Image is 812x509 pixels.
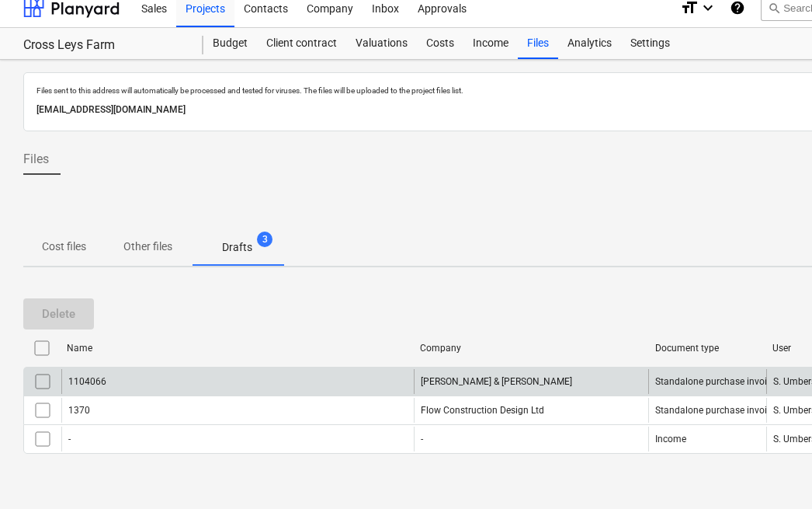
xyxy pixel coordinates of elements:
[655,434,686,445] div: Income
[23,37,185,54] div: Cross Leys Farm
[203,28,257,59] a: Budget
[421,434,423,445] div: -
[346,28,417,59] a: Valuations
[414,398,649,423] div: Flow Construction Design Ltd
[463,28,518,59] a: Income
[734,434,812,509] iframe: Chat Widget
[222,239,252,256] p: Drafts
[417,28,463,59] a: Costs
[123,239,172,255] p: Other files
[414,369,649,394] div: [PERSON_NAME] & [PERSON_NAME]
[67,343,408,354] div: Name
[558,28,621,59] a: Analytics
[518,28,558,59] a: Files
[68,405,90,416] div: 1370
[42,239,86,255] p: Cost files
[23,150,49,169] span: Files
[257,28,346,59] a: Client contract
[621,28,679,59] a: Settings
[68,376,106,387] div: 1104066
[768,2,780,14] span: search
[655,343,761,354] div: Document type
[420,343,643,354] div: Company
[68,434,71,445] div: -
[257,232,272,247] span: 3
